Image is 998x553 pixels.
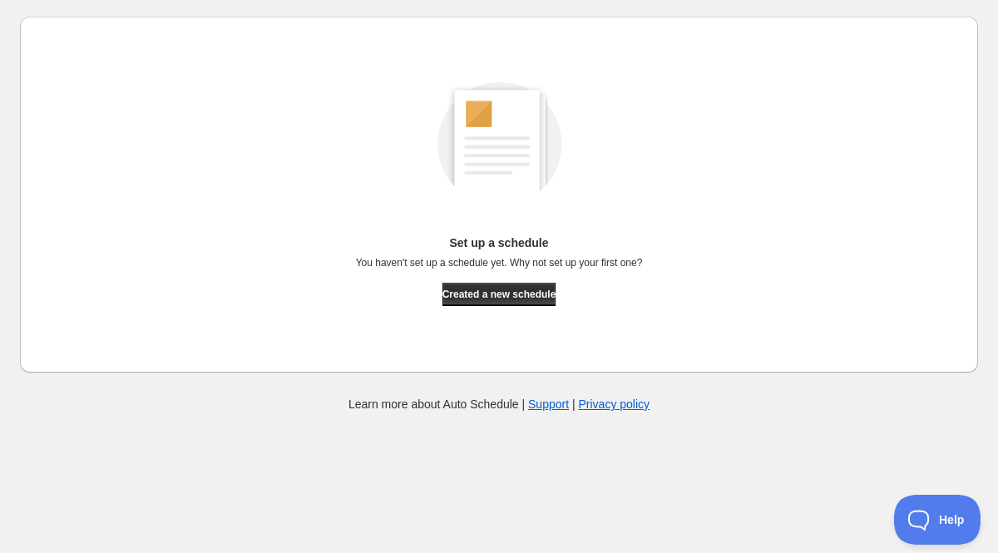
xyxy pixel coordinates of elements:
p: You haven't set up a schedule yet. Why not set up your first one? [356,256,643,269]
iframe: Toggle Customer Support [894,495,981,545]
button: Created a new schedule [442,283,556,306]
span: Created a new schedule [442,288,556,301]
p: Learn more about Auto Schedule | | [348,396,650,412]
a: Support [528,397,569,411]
a: Privacy policy [579,397,650,411]
p: Set up a schedule [356,235,643,251]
